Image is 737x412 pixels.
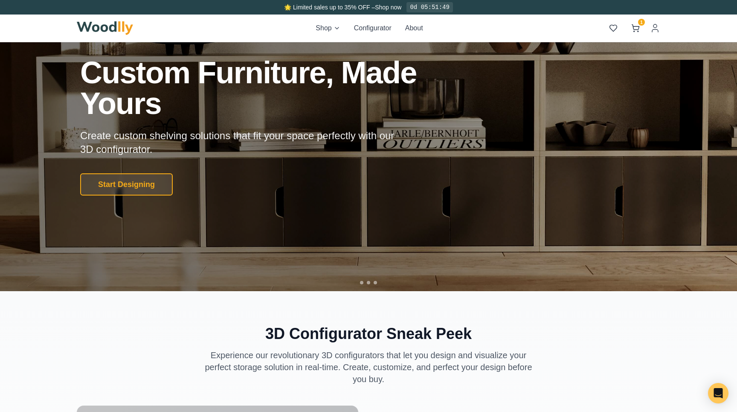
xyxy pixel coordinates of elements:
[77,325,660,342] h2: 3D Configurator Sneak Peek
[284,4,375,11] span: 🌟 Limited sales up to 35% OFF –
[77,21,133,35] img: Woodlly
[80,129,408,156] p: Create custom shelving solutions that fit your space perfectly with our 3D configurator.
[80,57,462,119] h1: Custom Furniture, Made Yours
[628,20,643,36] button: 1
[638,19,645,26] span: 1
[708,383,728,403] div: Open Intercom Messenger
[80,173,173,196] button: Start Designing
[405,23,423,33] button: About
[205,349,532,385] p: Experience our revolutionary 3D configurators that let you design and visualize your perfect stor...
[316,23,340,33] button: Shop
[354,23,392,33] button: Configurator
[406,2,453,12] div: 0d 05:51:49
[375,4,401,11] a: Shop now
